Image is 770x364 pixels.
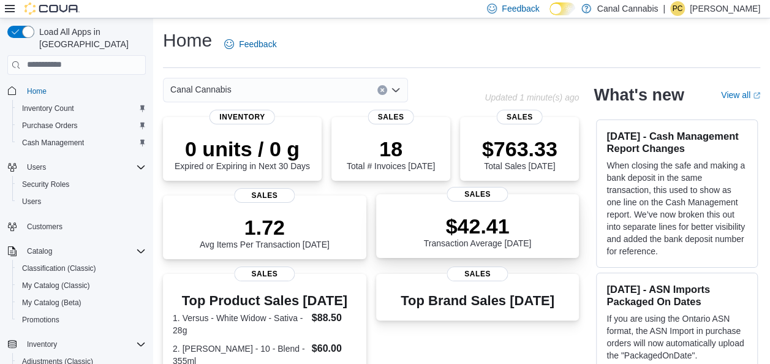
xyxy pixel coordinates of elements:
[2,82,151,100] button: Home
[17,177,146,192] span: Security Roles
[209,110,275,124] span: Inventory
[22,121,78,131] span: Purchase Orders
[12,134,151,151] button: Cash Management
[12,277,151,294] button: My Catalog (Classic)
[22,83,146,99] span: Home
[12,100,151,117] button: Inventory Count
[22,138,84,148] span: Cash Management
[391,85,401,95] button: Open list of options
[17,313,146,327] span: Promotions
[22,264,96,273] span: Classification (Classic)
[17,278,146,293] span: My Catalog (Classic)
[17,313,64,327] a: Promotions
[22,180,69,189] span: Security Roles
[690,1,760,16] p: [PERSON_NAME]
[27,339,57,349] span: Inventory
[606,130,747,154] h3: [DATE] - Cash Management Report Changes
[447,187,508,202] span: Sales
[22,104,74,113] span: Inventory Count
[200,215,330,249] div: Avg Items Per Transaction [DATE]
[12,260,151,277] button: Classification (Classic)
[549,15,550,16] span: Dark Mode
[2,218,151,235] button: Customers
[22,337,62,352] button: Inventory
[17,101,79,116] a: Inventory Count
[502,2,539,15] span: Feedback
[377,85,387,95] button: Clear input
[347,137,435,171] div: Total # Invoices [DATE]
[401,294,554,308] h3: Top Brand Sales [DATE]
[239,38,276,50] span: Feedback
[673,1,683,16] span: PC
[17,295,146,310] span: My Catalog (Beta)
[670,1,685,16] div: Patrick Ciantar
[17,194,146,209] span: Users
[163,28,212,53] h1: Home
[485,93,579,102] p: Updated 1 minute(s) ago
[22,244,146,259] span: Catalog
[22,160,51,175] button: Users
[175,137,310,171] div: Expired or Expiring in Next 30 Days
[347,137,435,161] p: 18
[753,92,760,99] svg: External link
[17,135,89,150] a: Cash Management
[2,243,151,260] button: Catalog
[12,117,151,134] button: Purchase Orders
[234,267,295,281] span: Sales
[234,188,295,203] span: Sales
[721,90,760,100] a: View allExternal link
[22,298,81,308] span: My Catalog (Beta)
[482,137,557,171] div: Total Sales [DATE]
[22,315,59,325] span: Promotions
[17,261,101,276] a: Classification (Classic)
[22,244,57,259] button: Catalog
[482,137,557,161] p: $763.33
[2,159,151,176] button: Users
[312,311,357,325] dd: $88.50
[22,337,146,352] span: Inventory
[12,311,151,328] button: Promotions
[606,283,747,308] h3: [DATE] - ASN Imports Packaged On Dates
[34,26,146,50] span: Load All Apps in [GEOGRAPHIC_DATA]
[219,32,281,56] a: Feedback
[17,101,146,116] span: Inventory Count
[200,215,330,240] p: 1.72
[17,261,146,276] span: Classification (Classic)
[368,110,414,124] span: Sales
[27,246,52,256] span: Catalog
[173,294,357,308] h3: Top Product Sales [DATE]
[27,222,62,232] span: Customers
[663,1,665,16] p: |
[17,118,146,133] span: Purchase Orders
[25,2,80,15] img: Cova
[27,162,46,172] span: Users
[424,214,532,248] div: Transaction Average [DATE]
[606,159,747,257] p: When closing the safe and making a bank deposit in the same transaction, this used to show as one...
[170,82,232,97] span: Canal Cannabis
[597,1,659,16] p: Canal Cannabis
[2,336,151,353] button: Inventory
[17,177,74,192] a: Security Roles
[22,219,67,234] a: Customers
[447,267,508,281] span: Sales
[173,312,307,336] dt: 1. Versus - White Widow - Sativa - 28g
[606,313,747,362] p: If you are using the Ontario ASN format, the ASN Import in purchase orders will now automatically...
[312,341,357,356] dd: $60.00
[17,278,95,293] a: My Catalog (Classic)
[22,197,41,207] span: Users
[12,294,151,311] button: My Catalog (Beta)
[22,219,146,234] span: Customers
[549,2,575,15] input: Dark Mode
[424,214,532,238] p: $42.41
[12,193,151,210] button: Users
[17,295,86,310] a: My Catalog (Beta)
[22,160,146,175] span: Users
[22,84,51,99] a: Home
[17,135,146,150] span: Cash Management
[12,176,151,193] button: Security Roles
[594,85,684,105] h2: What's new
[17,118,83,133] a: Purchase Orders
[22,281,90,290] span: My Catalog (Classic)
[17,194,46,209] a: Users
[175,137,310,161] p: 0 units / 0 g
